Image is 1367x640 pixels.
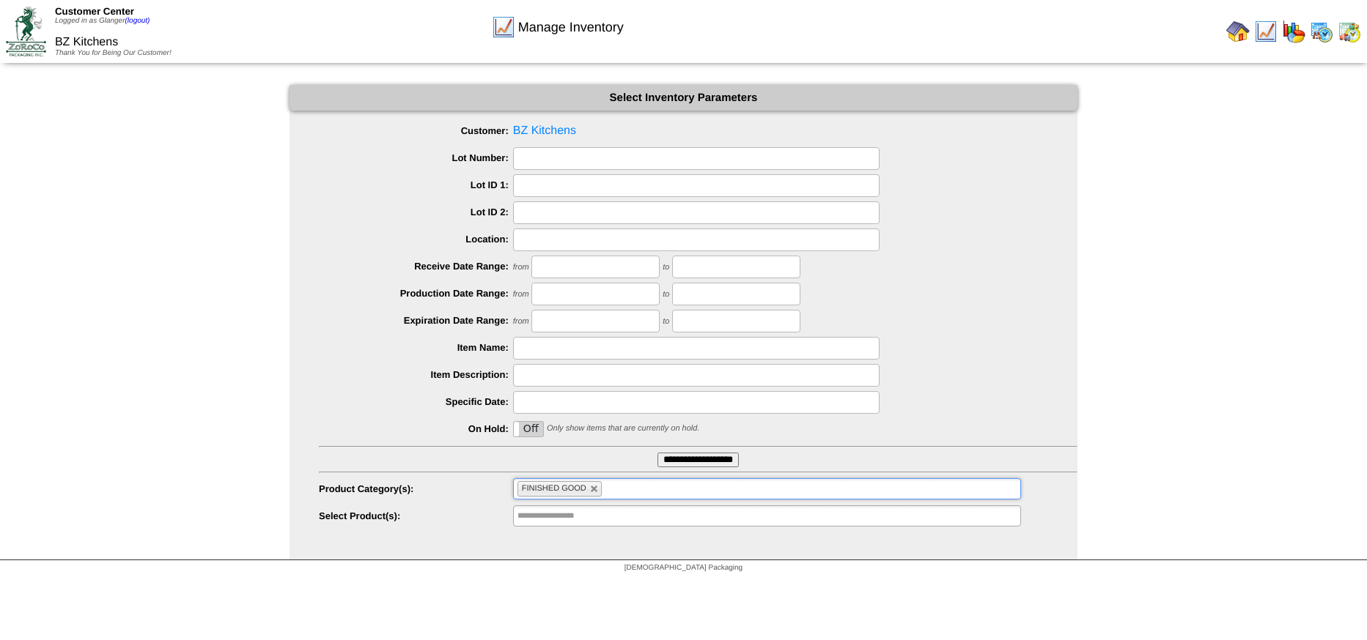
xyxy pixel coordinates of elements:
img: calendarinout.gif [1338,20,1361,43]
span: Only show items that are currently on hold. [547,424,699,433]
label: Off [514,422,544,436]
span: to [663,263,669,272]
div: Select Inventory Parameters [290,85,1077,111]
img: line_graph.gif [492,15,515,39]
img: home.gif [1226,20,1250,43]
label: Product Category(s): [319,483,513,494]
span: to [663,290,669,299]
span: Thank You for Being Our Customer! [55,49,172,57]
img: ZoRoCo_Logo(Green%26Foil)%20jpg.webp [6,7,46,56]
span: to [663,317,669,326]
span: BZ Kitchens [55,36,118,48]
label: Expiration Date Range: [319,315,513,326]
a: (logout) [125,17,150,25]
label: Production Date Range: [319,288,513,299]
label: Specific Date: [319,396,513,407]
label: Location: [319,234,513,245]
img: calendarprod.gif [1310,20,1333,43]
label: Select Product(s): [319,510,513,521]
span: Manage Inventory [518,20,624,35]
label: Item Description: [319,369,513,380]
span: from [513,290,529,299]
label: Lot ID 1: [319,179,513,190]
span: BZ Kitchens [319,120,1077,142]
span: from [513,317,529,326]
label: On Hold: [319,423,513,434]
img: line_graph.gif [1254,20,1278,43]
span: from [513,263,529,272]
span: [DEMOGRAPHIC_DATA] Packaging [624,564,743,572]
label: Receive Date Range: [319,261,513,272]
label: Lot ID 2: [319,206,513,217]
span: Customer Center [55,6,134,17]
span: Logged in as Glanger [55,17,150,25]
label: Lot Number: [319,152,513,163]
label: Item Name: [319,342,513,353]
span: FINISHED GOOD [522,484,586,493]
div: OnOff [513,421,545,437]
img: graph.gif [1282,20,1305,43]
label: Customer: [319,125,513,136]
